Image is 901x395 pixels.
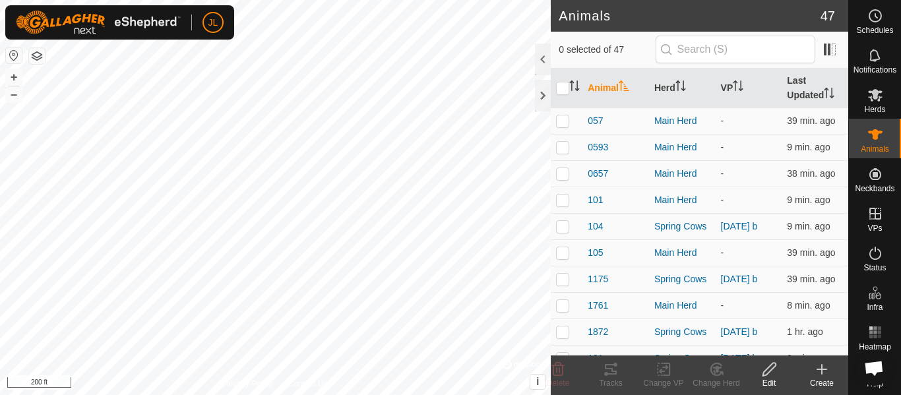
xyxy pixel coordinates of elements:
span: 1761 [588,299,608,313]
input: Search (S) [656,36,815,63]
h2: Animals [559,8,821,24]
div: Spring Cows [654,351,710,365]
div: Edit [743,377,795,389]
span: 191 [588,351,603,365]
span: Animals [861,145,889,153]
a: [DATE] b [721,221,758,231]
div: Open chat [856,350,892,386]
span: Help [867,380,883,388]
div: Change Herd [690,377,743,389]
button: Reset Map [6,47,22,63]
button: Map Layers [29,48,45,64]
app-display-virtual-paddock-transition: - [721,195,724,205]
span: 1175 [588,272,608,286]
button: + [6,69,22,85]
p-sorticon: Activate to sort [619,82,629,93]
div: Change VP [637,377,690,389]
span: i [536,376,539,387]
p-sorticon: Activate to sort [675,82,686,93]
div: Main Herd [654,167,710,181]
span: Oct 11, 2025, 5:02 PM [787,274,835,284]
span: 105 [588,246,603,260]
span: 1872 [588,325,608,339]
div: Spring Cows [654,220,710,233]
a: Contact Us [288,378,327,390]
span: Notifications [854,66,896,74]
app-display-virtual-paddock-transition: - [721,142,724,152]
span: 47 [821,6,835,26]
div: Main Herd [654,299,710,313]
span: Delete [547,379,570,388]
button: – [6,86,22,102]
div: Spring Cows [654,325,710,339]
button: i [530,375,545,389]
th: Herd [649,69,716,108]
span: Oct 11, 2025, 5:03 PM [787,168,835,179]
div: Main Herd [654,140,710,154]
th: Last Updated [782,69,848,108]
span: 0657 [588,167,608,181]
p-sorticon: Activate to sort [824,90,834,100]
span: Oct 11, 2025, 5:32 PM [787,353,830,363]
span: Herds [864,106,885,113]
app-display-virtual-paddock-transition: - [721,300,724,311]
a: Privacy Policy [224,378,273,390]
p-sorticon: Activate to sort [569,82,580,93]
div: Tracks [584,377,637,389]
span: Oct 11, 2025, 5:32 PM [787,142,830,152]
span: Heatmap [859,343,891,351]
span: 101 [588,193,603,207]
span: Oct 11, 2025, 4:02 PM [787,326,823,337]
span: Schedules [856,26,893,34]
a: [DATE] b [721,274,758,284]
span: Oct 11, 2025, 5:03 PM [787,247,835,258]
div: Spring Cows [654,272,710,286]
app-display-virtual-paddock-transition: - [721,168,724,179]
span: Oct 11, 2025, 5:32 PM [787,221,830,231]
p-sorticon: Activate to sort [733,82,743,93]
span: Status [863,264,886,272]
div: Create [795,377,848,389]
app-display-virtual-paddock-transition: - [721,247,724,258]
span: VPs [867,224,882,232]
span: 057 [588,114,603,128]
span: 0 selected of 47 [559,43,655,57]
span: Neckbands [855,185,894,193]
th: Animal [582,69,649,108]
span: 0593 [588,140,608,154]
div: Main Herd [654,114,710,128]
span: Oct 11, 2025, 5:33 PM [787,300,830,311]
app-display-virtual-paddock-transition: - [721,115,724,126]
a: [DATE] b [721,326,758,337]
a: Help [849,356,901,393]
div: Main Herd [654,193,710,207]
a: [DATE] b [721,353,758,363]
span: Oct 11, 2025, 5:33 PM [787,195,830,205]
div: Main Herd [654,246,710,260]
span: Infra [867,303,883,311]
span: JL [208,16,218,30]
span: Oct 11, 2025, 5:03 PM [787,115,835,126]
th: VP [716,69,782,108]
img: Gallagher Logo [16,11,181,34]
span: 104 [588,220,603,233]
